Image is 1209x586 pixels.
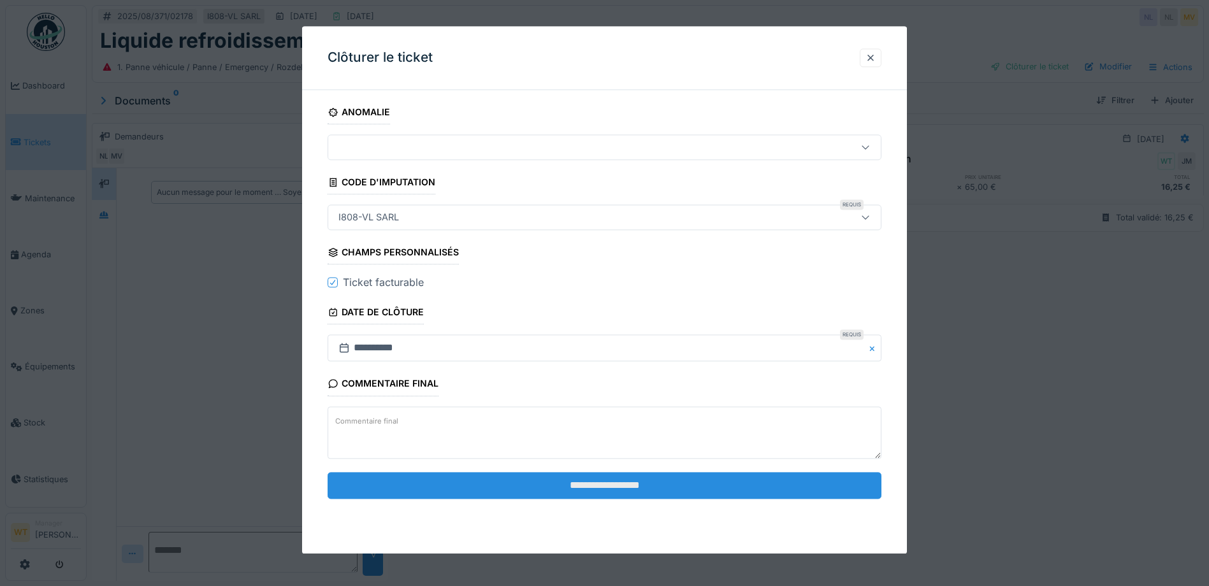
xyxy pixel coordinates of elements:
div: Requis [840,330,864,340]
div: Anomalie [328,103,390,124]
label: Commentaire final [333,413,401,429]
div: I808-VL SARL [333,211,404,225]
div: Requis [840,200,864,210]
h3: Clôturer le ticket [328,50,433,66]
div: Champs personnalisés [328,243,459,265]
div: Date de clôture [328,303,424,325]
div: Code d'imputation [328,173,435,195]
div: Commentaire final [328,375,438,396]
div: Ticket facturable [343,275,424,290]
button: Close [867,335,881,362]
